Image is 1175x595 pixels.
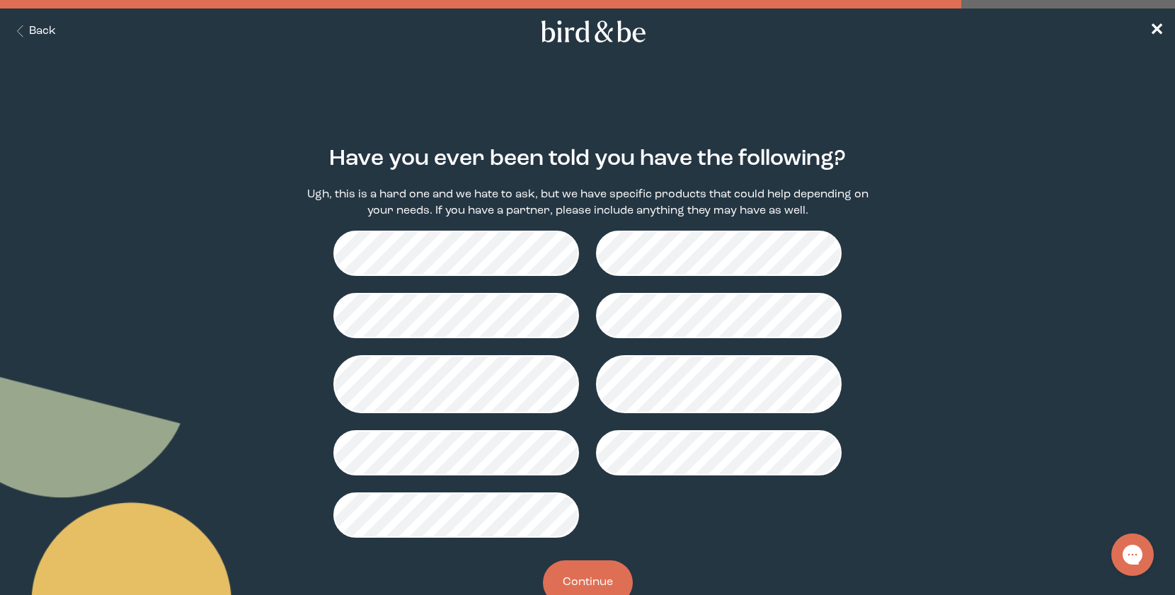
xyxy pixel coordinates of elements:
[305,187,870,219] p: Ugh, this is a hard one and we hate to ask, but we have specific products that could help dependi...
[1150,19,1164,44] a: ✕
[1104,528,1161,581] iframe: Gorgias live chat messenger
[329,143,846,175] h2: Have you ever been told you have the following?
[1150,23,1164,40] span: ✕
[11,23,56,40] button: Back Button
